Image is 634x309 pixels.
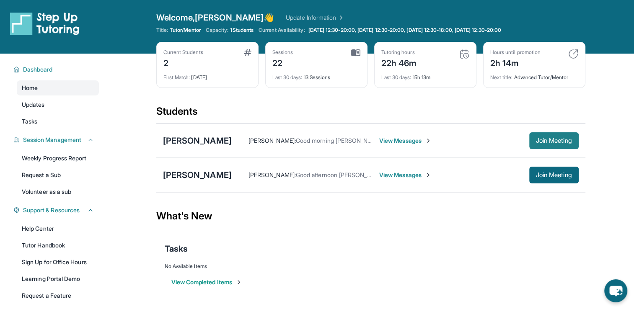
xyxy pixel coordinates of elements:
div: Current Students [163,49,203,56]
div: No Available Items [165,263,577,270]
a: Help Center [17,221,99,236]
div: Hours until promotion [490,49,541,56]
span: Dashboard [23,65,53,74]
div: Advanced Tutor/Mentor [490,69,578,81]
div: [PERSON_NAME] [163,169,232,181]
div: 15h 13m [381,69,469,81]
div: 22h 46m [381,56,417,69]
span: Last 30 days : [272,74,303,80]
span: First Match : [163,74,190,80]
a: [DATE] 12:30-20:00, [DATE] 12:30-20:00, [DATE] 12:30-18:00, [DATE] 12:30-20:00 [307,27,503,33]
div: What's New [156,198,585,234]
div: [DATE] [163,69,251,81]
span: Current Availability: [259,27,305,33]
button: Support & Resources [20,206,94,214]
span: Join Meeting [536,138,572,143]
a: Tasks [17,114,99,129]
div: 2 [163,56,203,69]
span: [PERSON_NAME] : [248,137,296,144]
button: View Completed Items [171,278,242,286]
div: 22 [272,56,293,69]
div: Students [156,105,585,123]
img: card [568,49,578,59]
div: 2h 14m [490,56,541,69]
button: Join Meeting [529,132,579,149]
span: Tasks [165,243,188,255]
img: card [459,49,469,59]
span: [DATE] 12:30-20:00, [DATE] 12:30-20:00, [DATE] 12:30-18:00, [DATE] 12:30-20:00 [308,27,501,33]
img: Chevron-Right [425,172,432,178]
button: chat-button [604,279,627,302]
div: Sessions [272,49,293,56]
div: 13 Sessions [272,69,360,81]
img: Chevron Right [336,13,344,22]
a: Weekly Progress Report [17,151,99,166]
a: Tutor Handbook [17,238,99,253]
a: Learning Portal Demo [17,271,99,286]
div: Tutoring hours [381,49,417,56]
div: [PERSON_NAME] [163,135,232,147]
img: logo [10,12,80,35]
img: card [244,49,251,56]
a: Request a Feature [17,288,99,303]
a: Update Information [286,13,344,22]
span: Title: [156,27,168,33]
span: Home [22,84,38,92]
span: Last 30 days : [381,74,411,80]
span: [PERSON_NAME] : [248,171,296,178]
a: Home [17,80,99,95]
span: Support & Resources [23,206,80,214]
span: Join Meeting [536,173,572,178]
span: Next title : [490,74,513,80]
img: Chevron-Right [425,137,432,144]
a: Request a Sub [17,167,99,183]
button: Join Meeting [529,167,579,183]
span: View Messages [379,171,432,179]
span: Welcome, [PERSON_NAME] 👋 [156,12,274,23]
span: Session Management [23,136,81,144]
span: Tutor/Mentor [170,27,201,33]
a: Volunteer as a sub [17,184,99,199]
button: Dashboard [20,65,94,74]
a: Updates [17,97,99,112]
span: Tasks [22,117,37,126]
span: Capacity: [206,27,229,33]
img: card [351,49,360,57]
span: Updates [22,100,45,109]
span: 1 Students [230,27,254,33]
a: Sign Up for Office Hours [17,255,99,270]
button: Session Management [20,136,94,144]
span: View Messages [379,136,432,145]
